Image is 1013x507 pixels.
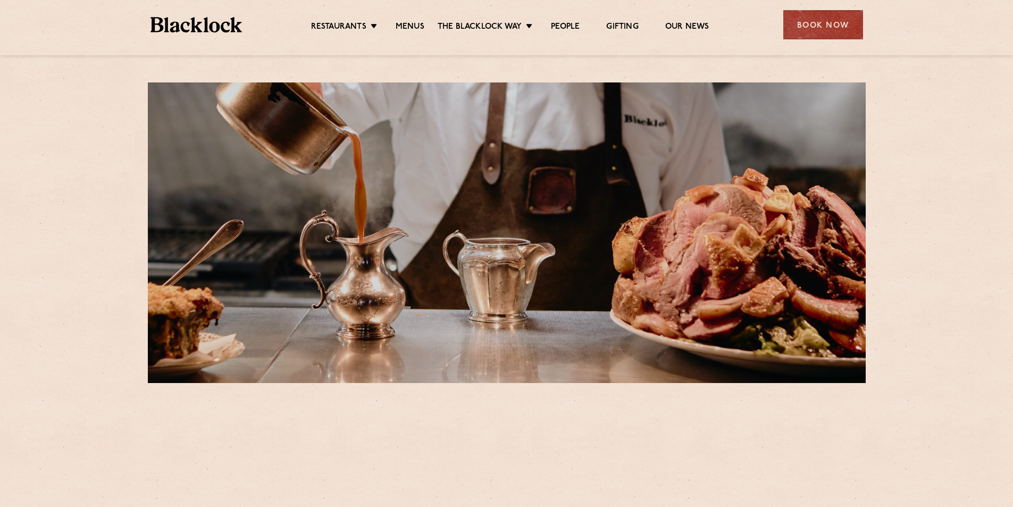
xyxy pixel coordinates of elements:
[665,22,709,34] a: Our News
[551,22,580,34] a: People
[438,22,522,34] a: The Blacklock Way
[783,10,863,39] div: Book Now
[150,17,242,32] img: BL_Textured_Logo-footer-cropped.svg
[311,22,366,34] a: Restaurants
[396,22,424,34] a: Menus
[606,22,638,34] a: Gifting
